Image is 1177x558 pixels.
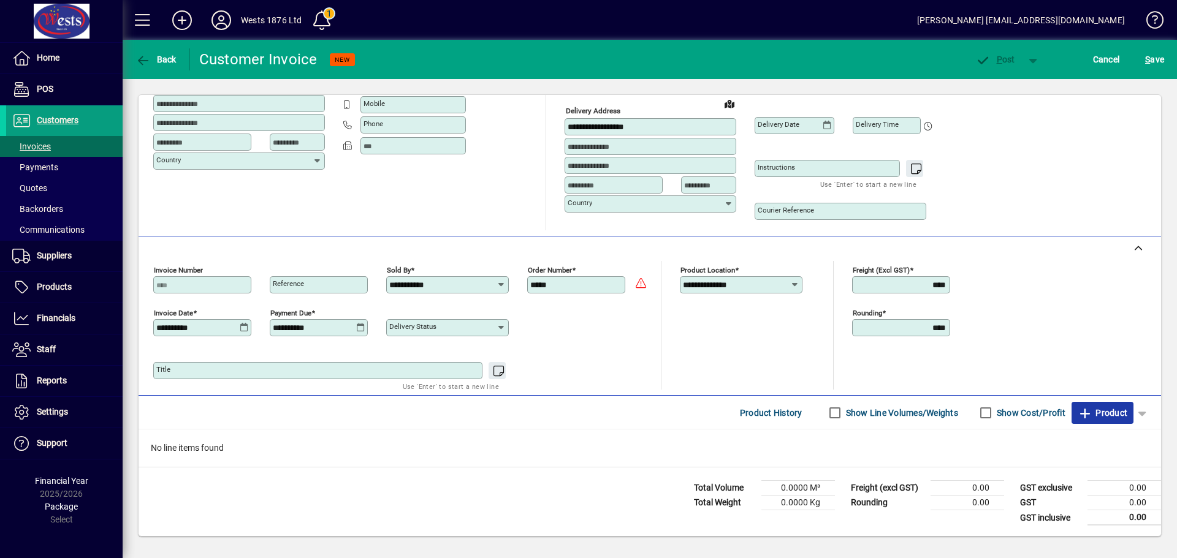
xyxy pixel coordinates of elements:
div: [PERSON_NAME] [EMAIL_ADDRESS][DOMAIN_NAME] [917,10,1125,30]
mat-label: Delivery status [389,322,436,331]
div: Wests 1876 Ltd [241,10,302,30]
button: Profile [202,9,241,31]
td: 0.0000 M³ [761,481,835,496]
span: ost [975,55,1015,64]
span: Reports [37,375,67,385]
a: Reports [6,366,123,396]
span: NEW [335,56,350,64]
td: 0.00 [931,481,1004,496]
span: Backorders [12,204,63,214]
mat-label: Sold by [387,266,411,274]
span: Financials [37,313,75,323]
a: View on map [720,94,739,113]
a: Quotes [6,178,123,198]
a: Backorders [6,198,123,219]
td: GST inclusive [1014,510,1087,526]
mat-label: Payment due [270,309,311,317]
td: Total Weight [688,496,761,510]
button: Save [1142,48,1167,70]
td: Total Volume [688,481,761,496]
td: Rounding [845,496,931,510]
mat-label: Instructions [758,163,795,172]
mat-label: Courier Reference [758,206,814,214]
span: Payments [12,162,58,172]
span: Back [135,55,177,64]
span: Support [37,438,67,448]
a: Home [6,43,123,74]
span: Communications [12,225,85,235]
a: Invoices [6,136,123,157]
a: Financials [6,303,123,334]
button: Cancel [1090,48,1123,70]
mat-label: Rounding [853,309,882,317]
span: Product [1078,403,1127,423]
mat-label: Mobile [364,99,385,108]
mat-label: Country [568,198,592,207]
span: Home [37,53,59,62]
span: Settings [37,407,68,417]
td: 0.00 [1087,510,1161,526]
label: Show Cost/Profit [994,407,1065,419]
a: Support [6,428,123,459]
span: Products [37,282,72,292]
td: 0.0000 Kg [761,496,835,510]
button: Add [162,9,202,31]
span: Package [45,502,78,511]
mat-label: Order number [528,266,572,274]
a: Settings [6,397,123,428]
td: GST exclusive [1014,481,1087,496]
app-page-header-button: Back [123,48,190,70]
mat-label: Product location [680,266,735,274]
a: Staff [6,334,123,365]
mat-label: Title [156,365,170,374]
span: ave [1145,50,1164,69]
a: Communications [6,219,123,240]
mat-label: Invoice number [154,266,203,274]
button: Product [1072,402,1133,424]
mat-label: Phone [364,119,383,128]
button: Post [969,48,1021,70]
div: Customer Invoice [199,50,318,69]
td: Freight (excl GST) [845,481,931,496]
span: Suppliers [37,251,72,260]
div: No line items found [139,429,1161,467]
mat-label: Delivery date [758,120,799,129]
span: P [997,55,1002,64]
mat-hint: Use 'Enter' to start a new line [403,379,499,393]
mat-label: Invoice date [154,309,193,317]
a: Suppliers [6,241,123,271]
mat-hint: Use 'Enter' to start a new line [820,177,916,191]
td: GST [1014,496,1087,510]
a: POS [6,74,123,105]
span: POS [37,84,53,94]
td: 0.00 [1087,496,1161,510]
label: Show Line Volumes/Weights [844,407,958,419]
span: Cancel [1093,50,1120,69]
a: Knowledge Base [1137,2,1162,42]
a: Payments [6,157,123,178]
button: Back [132,48,180,70]
span: Product History [740,403,802,423]
button: Product History [735,402,807,424]
mat-label: Country [156,156,181,164]
mat-label: Delivery time [856,120,899,129]
span: Invoices [12,141,51,151]
td: 0.00 [1087,481,1161,496]
mat-label: Reference [273,279,304,288]
span: Staff [37,344,56,354]
span: Financial Year [35,476,88,486]
span: S [1145,55,1150,64]
mat-label: Freight (excl GST) [853,266,910,274]
span: Quotes [12,183,47,193]
a: Products [6,272,123,303]
td: 0.00 [931,496,1004,510]
span: Customers [37,115,78,125]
